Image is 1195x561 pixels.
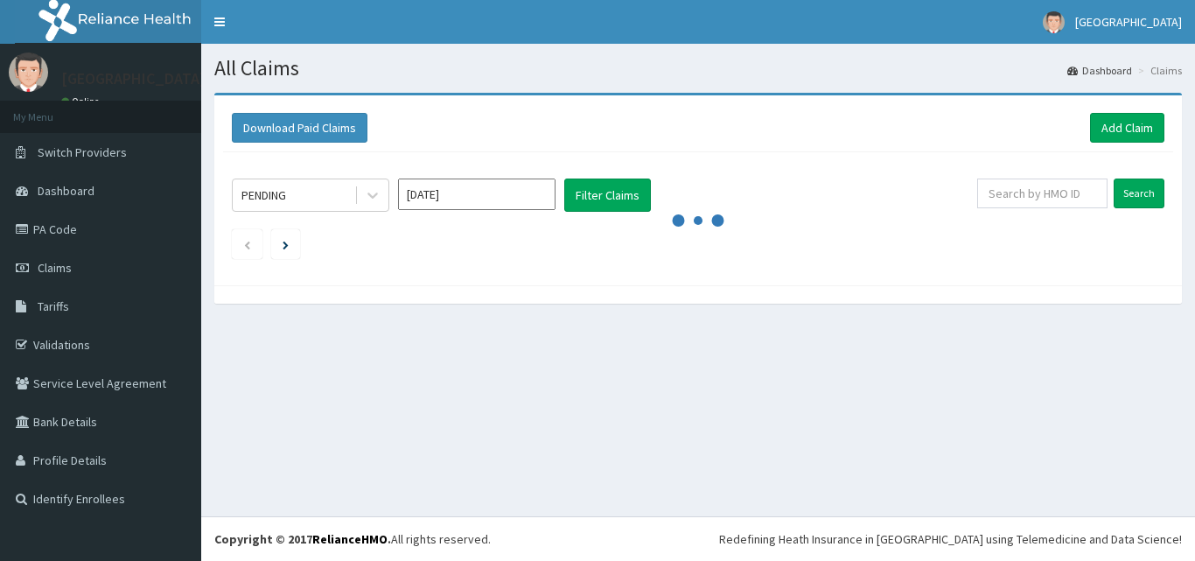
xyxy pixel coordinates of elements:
svg: audio-loading [672,194,724,247]
input: Search [1114,179,1164,208]
span: Dashboard [38,183,94,199]
footer: All rights reserved. [201,516,1195,561]
span: Switch Providers [38,144,127,160]
a: Online [61,95,103,108]
button: Filter Claims [564,179,651,212]
li: Claims [1134,63,1182,78]
div: PENDING [241,186,286,204]
h1: All Claims [214,57,1182,80]
img: User Image [9,53,48,92]
span: [GEOGRAPHIC_DATA] [1075,14,1182,30]
a: Previous page [243,236,251,252]
a: RelianceHMO [312,531,388,547]
p: [GEOGRAPHIC_DATA] [61,71,206,87]
strong: Copyright © 2017 . [214,531,391,547]
a: Add Claim [1090,113,1164,143]
img: User Image [1043,11,1065,33]
input: Select Month and Year [398,179,556,210]
a: Next page [283,236,289,252]
input: Search by HMO ID [977,179,1108,208]
button: Download Paid Claims [232,113,367,143]
div: Redefining Heath Insurance in [GEOGRAPHIC_DATA] using Telemedicine and Data Science! [719,530,1182,548]
a: Dashboard [1067,63,1132,78]
span: Claims [38,260,72,276]
span: Tariffs [38,298,69,314]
